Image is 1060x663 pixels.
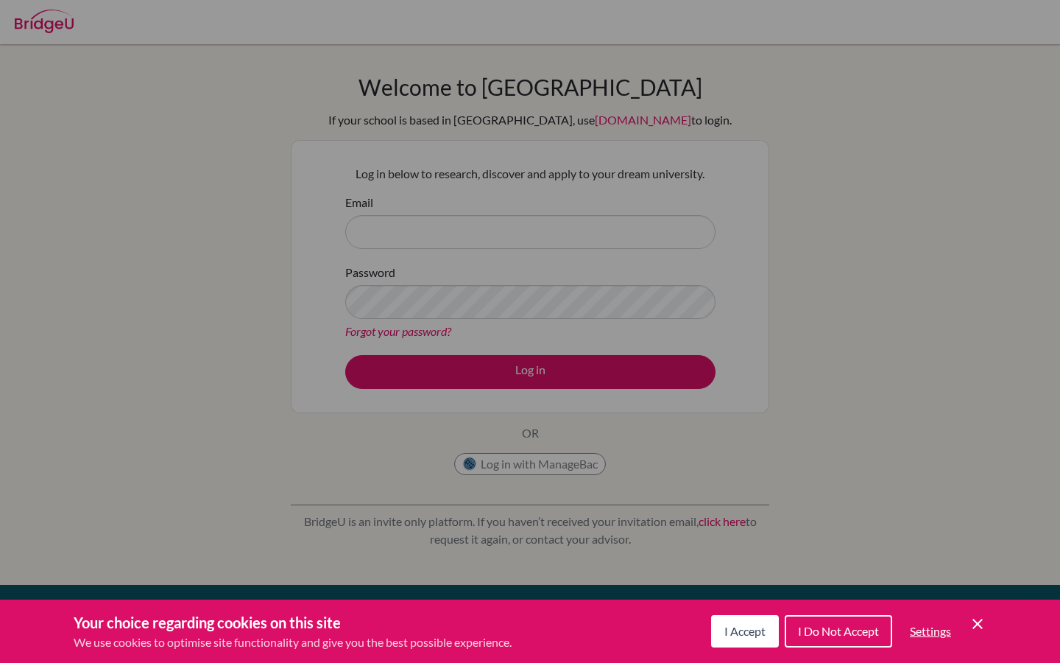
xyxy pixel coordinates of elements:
[785,615,892,648] button: I Do Not Accept
[898,617,963,646] button: Settings
[74,611,512,634] h3: Your choice regarding cookies on this site
[74,634,512,651] p: We use cookies to optimise site functionality and give you the best possible experience.
[798,624,879,638] span: I Do Not Accept
[969,615,986,633] button: Save and close
[711,615,779,648] button: I Accept
[724,624,766,638] span: I Accept
[910,624,951,638] span: Settings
